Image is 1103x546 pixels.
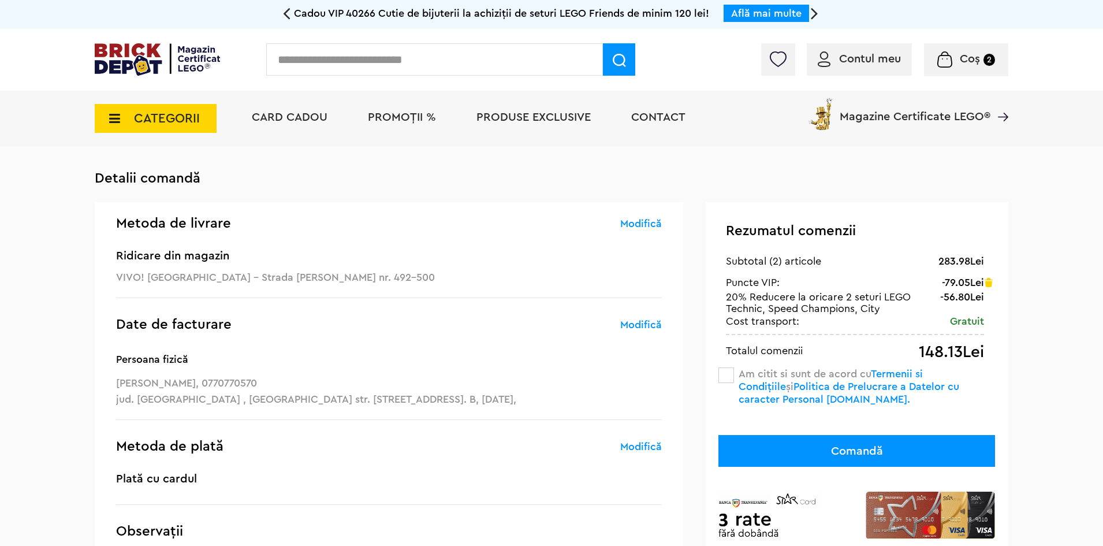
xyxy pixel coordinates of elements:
[726,277,780,288] div: Puncte VIP:
[620,318,662,332] a: Modifică
[116,351,662,407] address: [PERSON_NAME], 0770770570 jud. [GEOGRAPHIC_DATA] , [GEOGRAPHIC_DATA] str. [STREET_ADDRESS]. B, [D...
[116,473,662,485] h5: Plată cu cardul
[919,344,984,361] div: 148.13Lei
[116,351,662,367] b: Persoana fizică
[726,254,821,268] div: Subtotal (2) articole
[252,112,327,123] a: Card Cadou
[726,292,911,314] span: 20% Reducere la oricare 2 seturi LEGO Technic, Speed Champions, City
[368,112,436,123] a: PROMOȚII %
[950,314,984,328] div: Gratuit
[940,291,984,303] div: -56.80Lei
[134,112,200,125] span: CATEGORII
[818,53,901,65] a: Contul meu
[116,525,183,538] span: Observații
[942,277,984,288] div: -79.05Lei
[983,54,995,66] small: 2
[739,381,959,404] a: Politica de Prelucrare a Datelor cu caracter Personal [DOMAIN_NAME].
[620,217,662,231] a: Modifică
[960,53,980,65] span: Coș
[116,440,223,454] span: Metoda de plată
[718,435,995,467] button: Comandă
[726,224,856,238] span: Rezumatul comenzii
[840,96,990,122] span: Magazine Certificate LEGO®
[116,269,662,285] address: VIVO! [GEOGRAPHIC_DATA] - Strada [PERSON_NAME] nr. 492-500
[294,8,709,18] span: Cadou VIP 40266 Cutie de bijuterii la achiziții de seturi LEGO Friends de minim 120 lei!
[476,112,591,123] a: Produse exclusive
[116,250,662,262] h5: Ridicare din magazin
[116,217,231,231] span: Metoda de livrare
[620,440,662,454] a: Modifică
[726,314,799,328] div: Cost transport:
[739,369,959,404] label: Am citit si sunt de acord cu și
[938,254,984,268] div: 283.98Lei
[631,112,685,123] a: Contact
[726,344,803,358] div: Totalul comenzii
[116,318,232,332] span: Date de facturare
[95,170,1008,187] h1: Detalii comandă
[731,8,802,18] a: Află mai multe
[990,96,1008,107] a: Magazine Certificate LEGO®
[839,53,901,65] span: Contul meu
